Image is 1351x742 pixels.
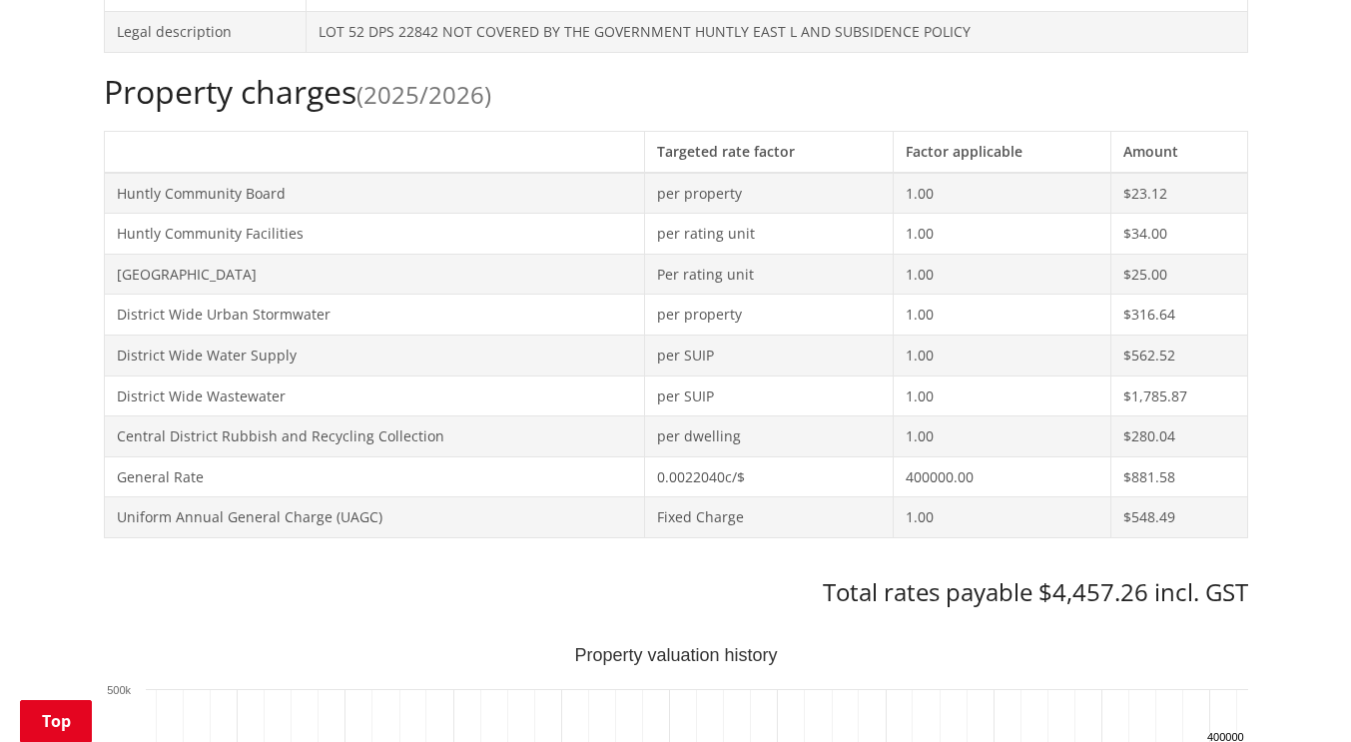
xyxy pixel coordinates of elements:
td: per property [644,173,894,214]
text: Property valuation history [574,645,777,665]
td: $34.00 [1111,214,1247,255]
td: Uniform Annual General Charge (UAGC) [104,497,644,538]
td: per SUIP [644,335,894,375]
td: $316.64 [1111,295,1247,336]
td: per dwelling [644,416,894,457]
td: Huntly Community Facilities [104,214,644,255]
td: $23.12 [1111,173,1247,214]
td: $1,785.87 [1111,375,1247,416]
h3: Total rates payable $4,457.26 incl. GST [104,578,1248,607]
td: [GEOGRAPHIC_DATA] [104,254,644,295]
td: 1.00 [894,214,1111,255]
td: General Rate [104,456,644,497]
td: $25.00 [1111,254,1247,295]
td: 1.00 [894,295,1111,336]
th: Factor applicable [894,131,1111,172]
td: per SUIP [644,375,894,416]
td: 0.0022040c/$ [644,456,894,497]
td: Central District Rubbish and Recycling Collection [104,416,644,457]
iframe: Messenger Launcher [1259,658,1331,730]
td: $562.52 [1111,335,1247,375]
td: 400000.00 [894,456,1111,497]
h2: Property charges [104,73,1248,111]
td: Huntly Community Board [104,173,644,214]
th: Targeted rate factor [644,131,894,172]
td: $548.49 [1111,497,1247,538]
td: $280.04 [1111,416,1247,457]
td: Fixed Charge [644,497,894,538]
text: 500k [107,684,131,696]
td: District Wide Urban Stormwater [104,295,644,336]
td: 1.00 [894,375,1111,416]
td: 1.00 [894,416,1111,457]
td: per property [644,295,894,336]
td: 1.00 [894,497,1111,538]
td: 1.00 [894,335,1111,375]
td: LOT 52 DPS 22842 NOT COVERED BY THE GOVERNMENT HUNTLY EAST L AND SUBSIDENCE POLICY [307,11,1247,52]
td: District Wide Water Supply [104,335,644,375]
td: 1.00 [894,173,1111,214]
a: Top [20,700,92,742]
span: (2025/2026) [356,78,491,111]
td: Legal description [104,11,307,52]
td: District Wide Wastewater [104,375,644,416]
td: Per rating unit [644,254,894,295]
td: per rating unit [644,214,894,255]
td: 1.00 [894,254,1111,295]
td: $881.58 [1111,456,1247,497]
th: Amount [1111,131,1247,172]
